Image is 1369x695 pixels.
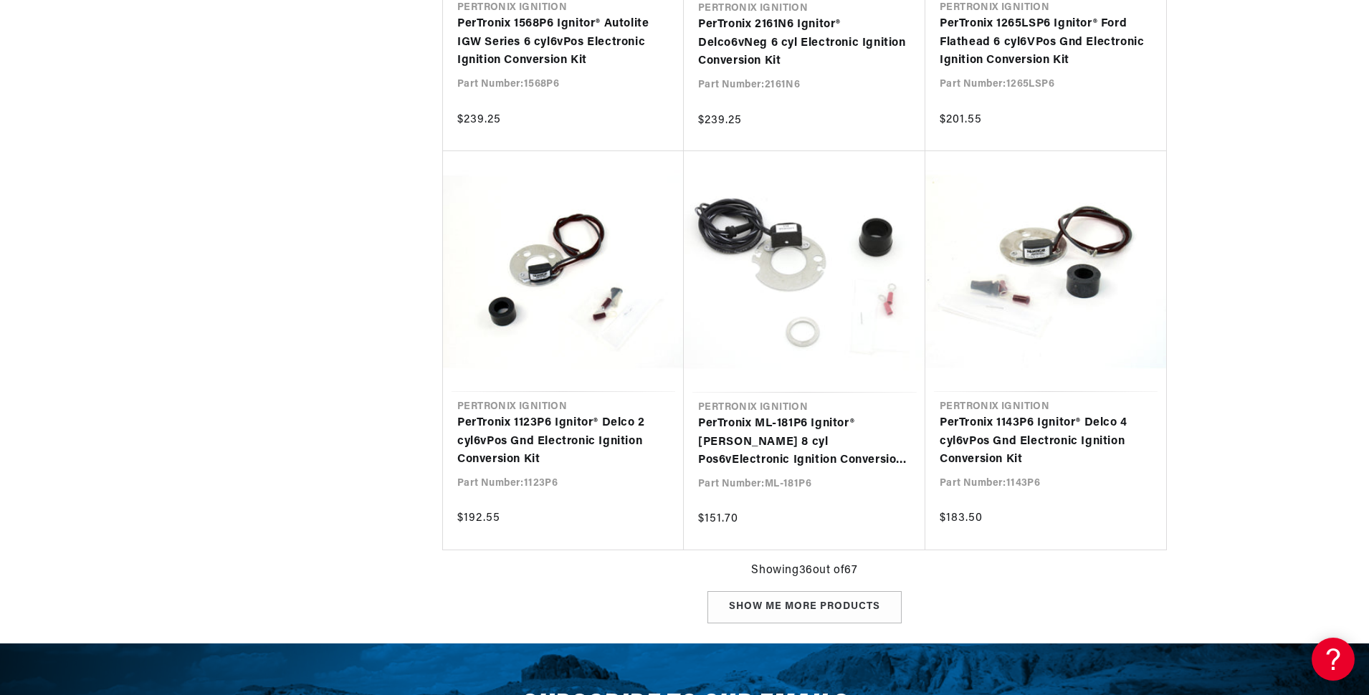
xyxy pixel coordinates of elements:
span: Showing 36 out of 67 [751,562,857,580]
a: PerTronix 1265LSP6 Ignitor® Ford Flathead 6 cyl6VPos Gnd Electronic Ignition Conversion Kit [940,15,1152,70]
a: PerTronix 1568P6 Ignitor® Autolite IGW Series 6 cyl6vPos Electronic Ignition Conversion Kit [457,15,669,70]
a: PerTronix 2161N6 Ignitor® Delco6vNeg 6 cyl Electronic Ignition Conversion Kit [698,16,911,71]
a: PerTronix ML-181P6 Ignitor® [PERSON_NAME] 8 cyl Pos6vElectronic Ignition Conversion Kit [698,415,911,470]
a: PerTronix 1143P6 Ignitor® Delco 4 cyl6vPos Gnd Electronic Ignition Conversion Kit [940,414,1152,469]
a: PerTronix 1123P6 Ignitor® Delco 2 cyl6vPos Gnd Electronic Ignition Conversion Kit [457,414,669,469]
div: Show me more products [707,591,902,623]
